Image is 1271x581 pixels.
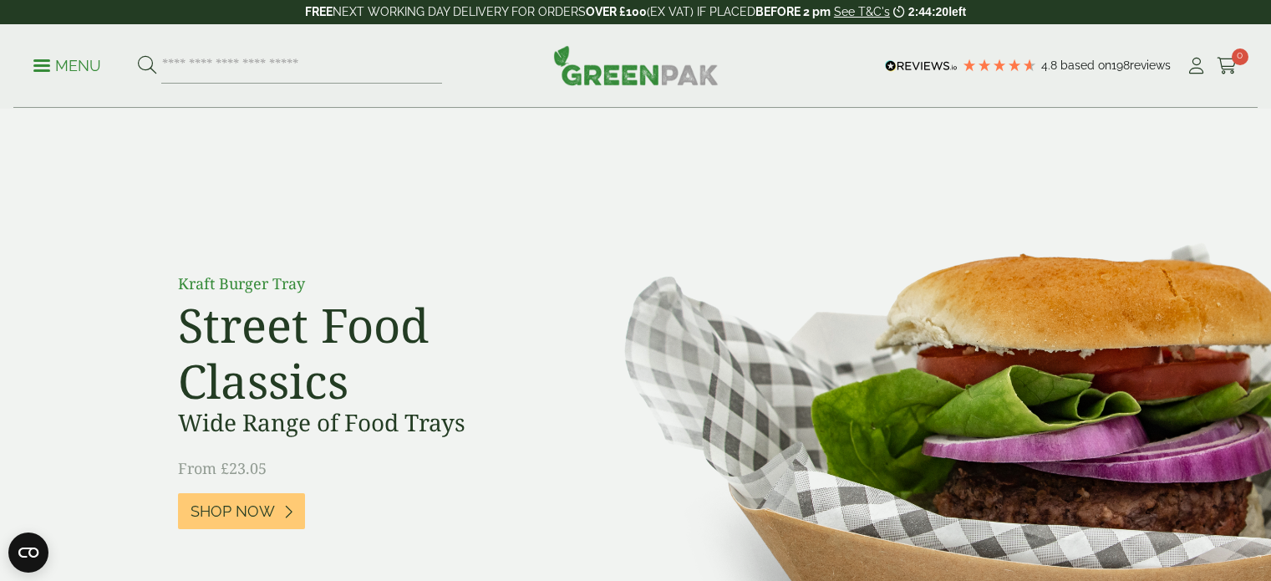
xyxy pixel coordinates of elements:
strong: BEFORE 2 pm [755,5,831,18]
span: Based on [1060,59,1111,72]
button: Open CMP widget [8,533,48,573]
a: Menu [33,56,101,73]
h2: Street Food Classics [178,297,554,409]
span: left [948,5,966,18]
strong: FREE [305,5,333,18]
img: GreenPak Supplies [553,45,719,85]
span: From £23.05 [178,458,267,478]
img: REVIEWS.io [885,60,958,72]
p: Kraft Burger Tray [178,273,554,295]
a: See T&C's [834,5,890,18]
a: 0 [1217,54,1238,79]
div: 4.79 Stars [962,58,1037,73]
span: 4.8 [1041,59,1060,72]
i: Cart [1217,58,1238,74]
span: 2:44:20 [908,5,948,18]
span: reviews [1130,59,1171,72]
span: 198 [1111,59,1130,72]
a: Shop Now [178,493,305,529]
span: 0 [1232,48,1248,65]
span: Shop Now [191,502,275,521]
p: Menu [33,56,101,76]
strong: OVER £100 [586,5,647,18]
i: My Account [1186,58,1207,74]
h3: Wide Range of Food Trays [178,409,554,437]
